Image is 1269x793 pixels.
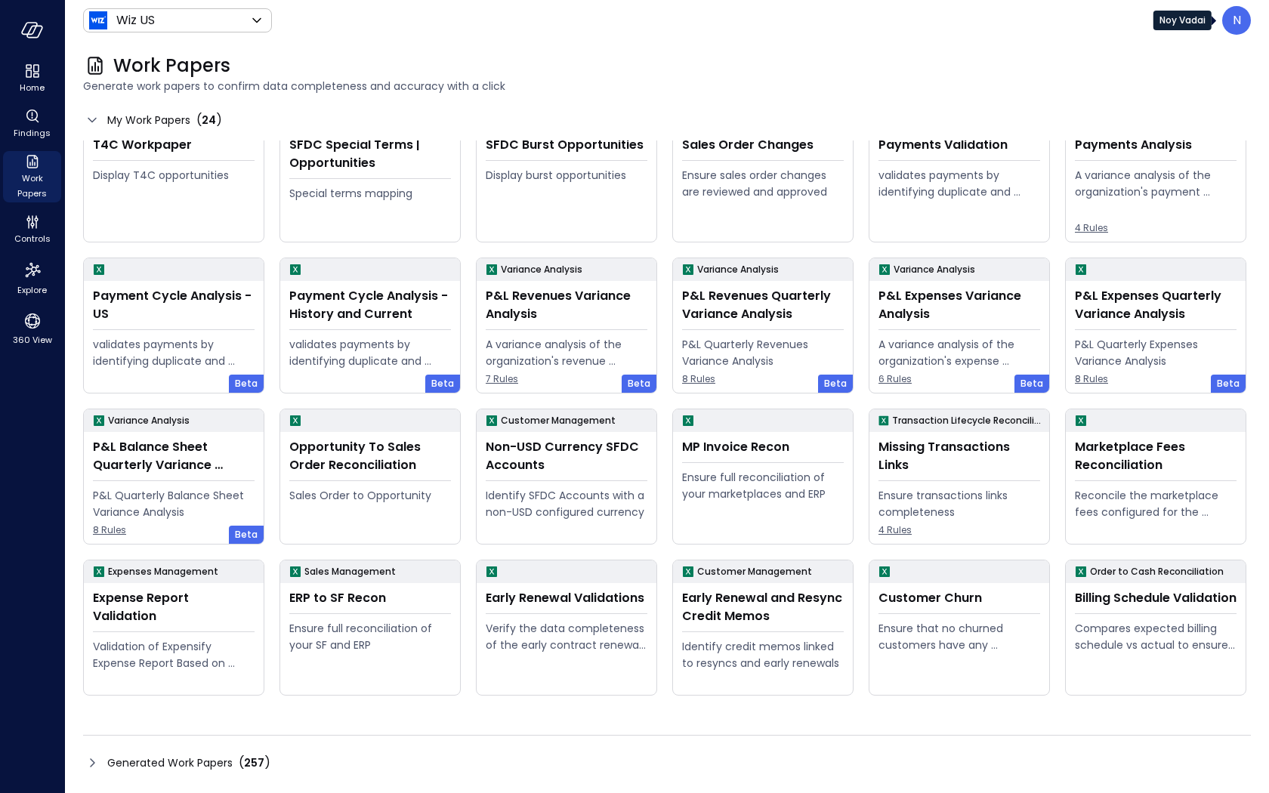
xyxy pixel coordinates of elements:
[892,413,1043,428] p: Transaction Lifecycle Reconciliation
[3,308,61,349] div: 360 View
[235,527,258,542] span: Beta
[1020,376,1043,391] span: Beta
[486,167,647,184] div: Display burst opportunities
[83,78,1251,94] span: Generate work papers to confirm data completeness and accuracy with a click
[289,589,451,607] div: ERP to SF Recon
[682,336,844,369] div: P&L Quarterly Revenues Variance Analysis
[486,589,647,607] div: Early Renewal Validations
[93,487,255,520] div: P&L Quarterly Balance Sheet Variance Analysis
[486,287,647,323] div: P&L Revenues Variance Analysis
[93,136,255,154] div: T4C Workpaper
[116,11,155,29] p: Wiz US
[628,376,650,391] span: Beta
[3,106,61,142] div: Findings
[108,564,218,579] p: Expenses Management
[304,564,396,579] p: Sales Management
[244,755,264,770] span: 257
[824,376,847,391] span: Beta
[1075,589,1237,607] div: Billing Schedule Validation
[1233,11,1241,29] p: N
[1075,336,1237,369] div: P&L Quarterly Expenses Variance Analysis
[93,638,255,671] div: Validation of Expensify Expense Report Based on policy
[20,80,45,95] span: Home
[682,589,844,625] div: Early Renewal and Resync Credit Memos
[486,136,647,154] div: SFDC Burst Opportunities
[878,487,1040,520] div: Ensure transactions links completeness
[682,136,844,154] div: Sales Order Changes
[878,136,1040,154] div: Payments Validation
[289,185,451,202] div: Special terms mapping
[93,336,255,369] div: validates payments by identifying duplicate and erroneous entries.
[682,638,844,671] div: Identify credit memos linked to resyncs and early renewals
[3,151,61,202] div: Work Papers
[878,620,1040,653] div: Ensure that no churned customers have any remaining open invoices
[289,336,451,369] div: validates payments by identifying duplicate and erroneous entries.
[697,262,779,277] p: Variance Analysis
[289,487,451,504] div: Sales Order to Opportunity
[17,282,47,298] span: Explore
[1090,564,1224,579] p: Order to Cash Reconciliation
[1075,620,1237,653] div: Compares expected billing schedule vs actual to ensure timely and compliant invoicing
[93,287,255,323] div: Payment Cycle Analysis - US
[682,287,844,323] div: P&L Revenues Quarterly Variance Analysis
[1075,167,1237,200] div: A variance analysis of the organization's payment transactions
[486,336,647,369] div: A variance analysis of the organization's revenue accounts
[682,372,844,387] span: 8 Rules
[1153,11,1212,30] div: Noy Vadai
[878,589,1040,607] div: Customer Churn
[1075,372,1237,387] span: 8 Rules
[878,438,1040,474] div: Missing Transactions Links
[108,413,190,428] p: Variance Analysis
[93,438,255,474] div: P&L Balance Sheet Quarterly Variance Analysis
[93,523,255,538] span: 8 Rules
[9,171,55,201] span: Work Papers
[93,589,255,625] div: Expense Report Validation
[878,336,1040,369] div: A variance analysis of the organization's expense accounts
[14,231,51,246] span: Controls
[486,438,647,474] div: Non-USD Currency SFDC Accounts
[894,262,975,277] p: Variance Analysis
[289,136,451,172] div: SFDC Special Terms | Opportunities
[235,376,258,391] span: Beta
[89,11,107,29] img: Icon
[113,54,230,78] span: Work Papers
[486,487,647,520] div: Identify SFDC Accounts with a non-USD configured currency
[878,287,1040,323] div: P&L Expenses Variance Analysis
[107,112,190,128] span: My Work Papers
[14,125,51,140] span: Findings
[682,167,844,200] div: Ensure sales order changes are reviewed and approved
[93,167,255,184] div: Display T4C opportunities
[107,754,233,771] span: Generated Work Papers
[878,372,1040,387] span: 6 Rules
[1075,487,1237,520] div: Reconcile the marketplace fees configured for the Opportunity to the actual fees being paid
[501,262,582,277] p: Variance Analysis
[697,564,812,579] p: Customer Management
[196,111,222,129] div: ( )
[3,257,61,299] div: Explore
[682,438,844,456] div: MP Invoice Recon
[13,332,52,347] span: 360 View
[1075,287,1237,323] div: P&L Expenses Quarterly Variance Analysis
[501,413,616,428] p: Customer Management
[1075,136,1237,154] div: Payments Analysis
[239,754,270,772] div: ( )
[1222,6,1251,35] div: Noy Vadai
[878,167,1040,200] div: validates payments by identifying duplicate and erroneous entries.
[1217,376,1240,391] span: Beta
[1075,438,1237,474] div: Marketplace Fees Reconciliation
[289,287,451,323] div: Payment Cycle Analysis - History and Current
[431,376,454,391] span: Beta
[289,438,451,474] div: Opportunity To Sales Order Reconciliation
[682,469,844,502] div: Ensure full reconciliation of your marketplaces and ERP
[202,113,216,128] span: 24
[486,620,647,653] div: Verify the data completeness of the early contract renewal process
[1075,221,1237,236] span: 4 Rules
[3,60,61,97] div: Home
[878,523,1040,538] span: 4 Rules
[486,372,647,387] span: 7 Rules
[3,211,61,248] div: Controls
[289,620,451,653] div: Ensure full reconciliation of your SF and ERP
